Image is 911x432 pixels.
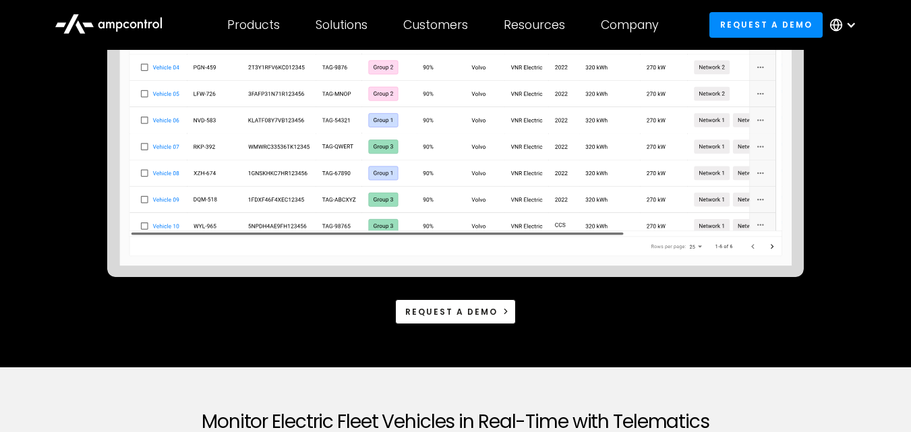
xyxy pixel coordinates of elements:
div: Customers [403,18,468,32]
div: Solutions [316,18,368,32]
div: Products [227,18,280,32]
a: Request a demo [395,299,517,324]
div: Company [601,18,659,32]
a: Request a demo [709,12,823,37]
div: Resources [504,18,565,32]
div: Request a demo [405,306,498,318]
